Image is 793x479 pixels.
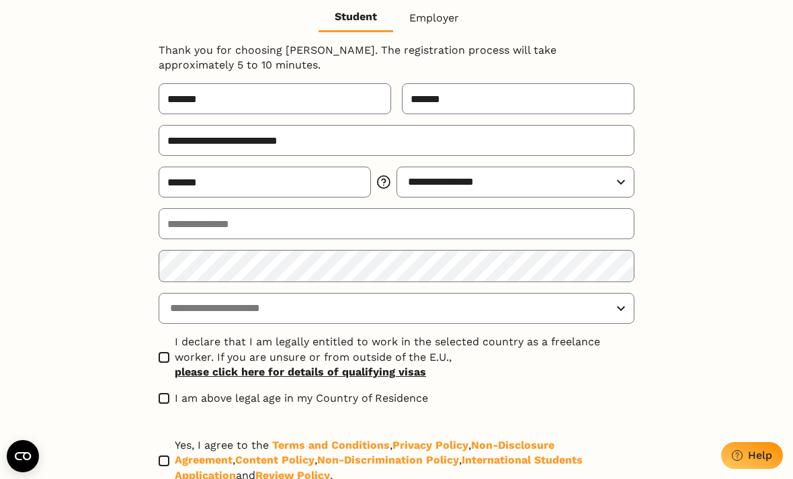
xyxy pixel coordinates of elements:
span: I am above legal age in my Country of Residence [175,391,428,406]
button: Employer [393,4,475,32]
button: Open CMP widget [7,440,39,472]
a: Content Policy [235,453,315,466]
div: Help [748,449,772,462]
p: Thank you for choosing [PERSON_NAME]. The registration process will take approximately 5 to 10 mi... [159,43,634,73]
a: Privacy Policy [392,439,468,451]
a: Non-Discrimination Policy [317,453,459,466]
button: Help [721,442,783,469]
button: Student [319,4,393,32]
span: I declare that I am legally entitled to work in the selected country as a freelance worker. If yo... [175,335,634,380]
a: Terms and Conditions [272,439,390,451]
a: please click here for details of qualifying visas [175,365,634,380]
